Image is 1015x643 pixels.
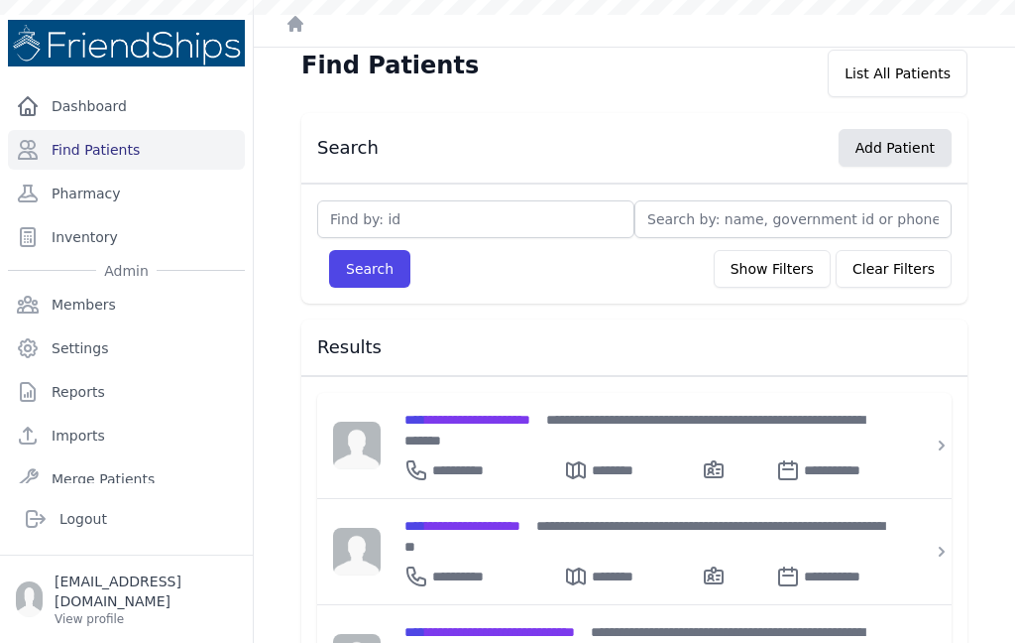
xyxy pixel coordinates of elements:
[8,20,245,66] img: Medical Missions EMR
[96,261,157,281] span: Admin
[16,572,237,627] a: [EMAIL_ADDRESS][DOMAIN_NAME] View profile
[8,372,245,412] a: Reports
[634,200,952,238] input: Search by: name, government id or phone
[836,250,952,288] button: Clear Filters
[317,200,634,238] input: Find by: id
[317,136,379,160] h3: Search
[333,422,381,469] img: person-242608b1a05df3501eefc295dc1bc67a.jpg
[839,129,952,167] button: Add Patient
[828,50,967,97] div: List All Patients
[329,250,410,288] button: Search
[714,250,831,288] button: Show Filters
[8,130,245,170] a: Find Patients
[55,572,237,611] p: [EMAIL_ADDRESS][DOMAIN_NAME]
[8,174,245,213] a: Pharmacy
[301,50,479,81] h1: Find Patients
[8,459,245,499] a: Merge Patients
[317,335,952,359] h3: Results
[55,611,237,627] p: View profile
[8,285,245,324] a: Members
[333,528,381,576] img: person-242608b1a05df3501eefc295dc1bc67a.jpg
[8,416,245,455] a: Imports
[8,86,245,126] a: Dashboard
[8,217,245,257] a: Inventory
[16,499,237,539] a: Logout
[8,328,245,368] a: Settings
